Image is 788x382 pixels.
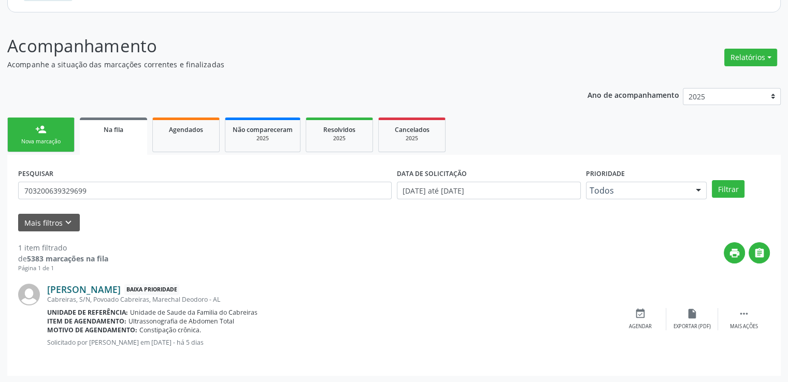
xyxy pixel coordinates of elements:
div: Página 1 de 1 [18,264,108,273]
p: Acompanhamento [7,33,549,59]
span: Não compareceram [233,125,293,134]
p: Ano de acompanhamento [588,88,679,101]
label: DATA DE SOLICITAÇÃO [397,166,467,182]
span: Resolvidos [323,125,355,134]
b: Motivo de agendamento: [47,326,137,334]
div: 2025 [386,135,438,142]
p: Solicitado por [PERSON_NAME] em [DATE] - há 5 dias [47,338,614,347]
span: Cancelados [395,125,429,134]
input: Selecione um intervalo [397,182,581,199]
div: Cabreiras, S/N, Povoado Cabreiras, Marechal Deodoro - AL [47,295,614,304]
strong: 5383 marcações na fila [27,254,108,263]
div: Exportar (PDF) [674,323,711,330]
label: PESQUISAR [18,166,53,182]
div: person_add [35,124,47,135]
img: img [18,284,40,305]
span: Na fila [104,125,123,134]
span: Todos [590,185,686,196]
p: Acompanhe a situação das marcações correntes e finalizadas [7,59,549,70]
div: Agendar [629,323,652,330]
i:  [754,247,765,259]
i:  [738,308,750,319]
button:  [749,242,770,263]
input: Nome, CNS [18,182,392,199]
button: Mais filtroskeyboard_arrow_down [18,214,80,232]
button: print [724,242,745,263]
b: Item de agendamento: [47,317,126,326]
div: 2025 [233,135,293,142]
button: Filtrar [712,180,744,198]
i: event_available [635,308,646,319]
a: [PERSON_NAME] [47,284,121,295]
i: print [729,247,740,259]
b: Unidade de referência: [47,308,128,317]
div: Mais ações [730,323,758,330]
div: Nova marcação [15,138,67,145]
span: Agendados [169,125,203,134]
span: Ultrassonografia de Abdomen Total [128,317,234,326]
span: Baixa Prioridade [124,284,179,295]
button: Relatórios [724,49,777,66]
div: 1 item filtrado [18,242,108,253]
i: insert_drive_file [686,308,698,319]
i: keyboard_arrow_down [63,217,74,228]
span: Constipação crônica. [139,326,201,334]
label: Prioridade [586,166,625,182]
div: de [18,253,108,264]
span: Unidade de Saude da Familia do Cabreiras [130,308,257,317]
div: 2025 [313,135,365,142]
